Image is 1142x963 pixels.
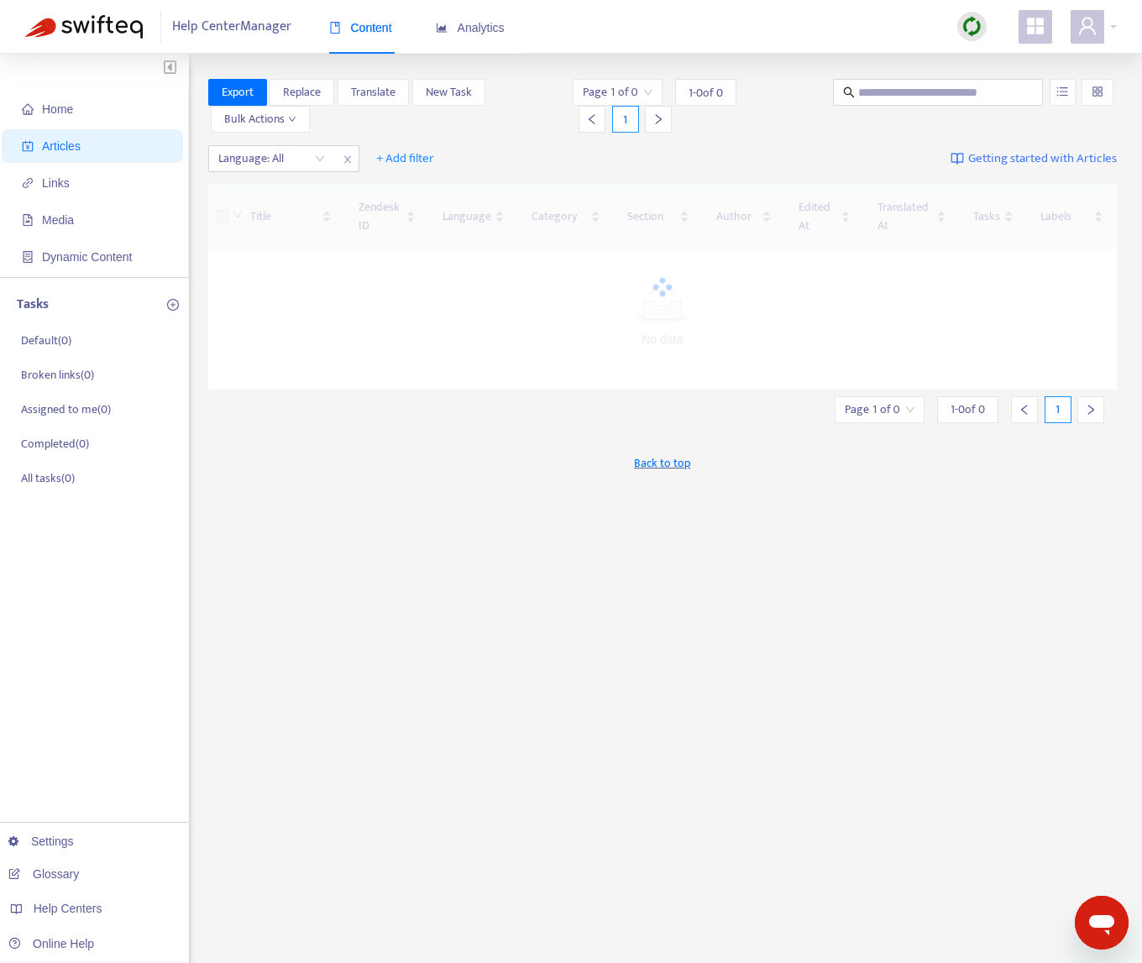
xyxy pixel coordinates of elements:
[21,366,94,384] p: Broken links ( 0 )
[21,469,75,487] p: All tasks ( 0 )
[42,176,70,190] span: Links
[436,22,448,34] span: area-chart
[1025,16,1045,36] span: appstore
[172,11,291,43] span: Help Center Manager
[586,113,598,125] span: left
[208,79,267,106] button: Export
[21,332,71,349] p: Default ( 0 )
[612,106,639,133] div: 1
[224,110,296,128] span: Bulk Actions
[1045,396,1071,423] div: 1
[8,937,94,950] a: Online Help
[1075,896,1129,950] iframe: Button to launch messaging window
[42,250,132,264] span: Dynamic Content
[34,902,102,915] span: Help Centers
[329,21,392,34] span: Content
[222,83,254,102] span: Export
[22,214,34,226] span: file-image
[21,435,89,453] p: Completed ( 0 )
[338,79,409,106] button: Translate
[1056,86,1068,97] span: unordered-list
[8,867,79,881] a: Glossary
[376,149,434,169] span: + Add filter
[951,145,1117,172] a: Getting started with Articles
[1050,79,1076,106] button: unordered-list
[951,400,985,418] span: 1 - 0 of 0
[22,251,34,263] span: container
[968,149,1117,169] span: Getting started with Articles
[652,113,664,125] span: right
[22,177,34,189] span: link
[1077,16,1097,36] span: user
[22,140,34,152] span: account-book
[951,152,964,165] img: image-link
[436,21,505,34] span: Analytics
[634,454,690,472] span: Back to top
[351,83,396,102] span: Translate
[17,295,49,315] p: Tasks
[22,103,34,115] span: home
[689,84,723,102] span: 1 - 0 of 0
[1085,404,1097,416] span: right
[283,83,321,102] span: Replace
[1019,404,1030,416] span: left
[42,102,73,116] span: Home
[961,16,982,37] img: sync.dc5367851b00ba804db3.png
[337,149,359,170] span: close
[8,835,74,848] a: Settings
[364,145,447,172] button: + Add filter
[42,213,74,227] span: Media
[21,400,111,418] p: Assigned to me ( 0 )
[211,106,310,133] button: Bulk Actionsdown
[329,22,341,34] span: book
[288,115,296,123] span: down
[270,79,334,106] button: Replace
[412,79,485,106] button: New Task
[167,299,179,311] span: plus-circle
[843,86,855,98] span: search
[42,139,81,153] span: Articles
[426,83,472,102] span: New Task
[25,15,143,39] img: Swifteq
